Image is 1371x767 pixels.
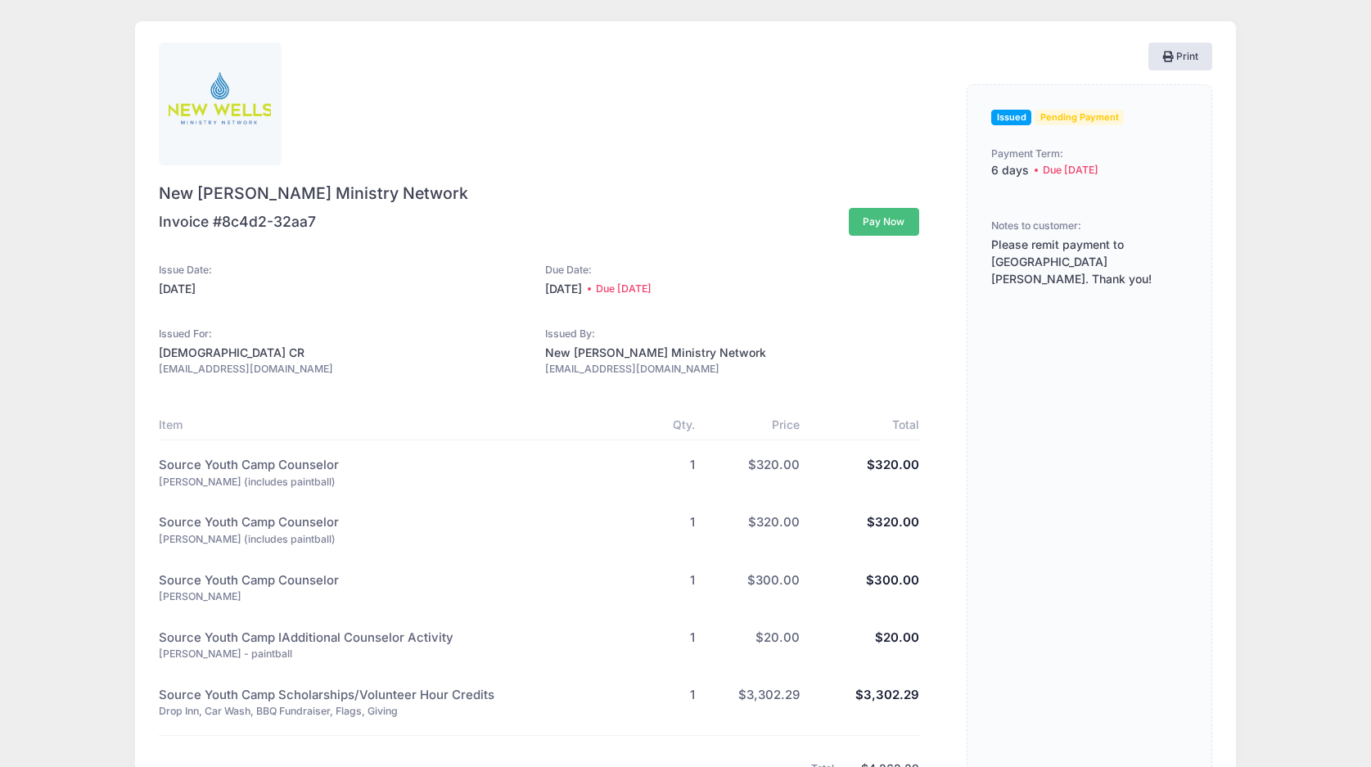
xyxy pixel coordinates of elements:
[169,53,271,156] img: logo
[159,571,617,589] div: Source Youth Camp Counselor
[991,237,1188,288] div: Please remit payment to [GEOGRAPHIC_DATA][PERSON_NAME]. Thank you!
[159,182,911,205] span: New [PERSON_NAME] Ministry Network
[159,629,617,647] div: Source Youth Camp IAdditional Counselor Activity
[159,327,532,342] div: Issued For:
[159,647,617,662] div: [PERSON_NAME] - paintball
[808,498,919,555] td: $320.00
[159,263,532,278] div: Issue Date:
[1029,163,1098,178] span: Due [DATE]
[545,263,918,278] div: Due Date:
[991,110,1031,125] span: Issued
[159,211,316,232] div: Invoice #8c4d2-32aa7
[808,409,919,440] th: Total
[159,513,617,531] div: Source Youth Camp Counselor
[159,281,532,298] div: [DATE]
[159,475,617,490] div: [PERSON_NAME] (includes paintball)
[808,555,919,612] td: $300.00
[159,532,617,548] div: [PERSON_NAME] (includes paintball)
[1148,43,1212,70] button: Print
[625,612,703,670] td: 1
[625,555,703,612] td: 1
[703,612,808,670] td: $20.00
[545,281,588,298] span: [DATE]
[991,219,1081,234] div: Notes to customer:
[159,704,617,720] div: Drop Inn, Car Wash, BBQ Fundraiser, Flags, Giving
[588,282,652,297] span: Due [DATE]
[849,208,919,236] button: Pay Now
[159,686,617,704] div: Source Youth Camp Scholarships/Volunteer Hour Credits
[703,409,808,440] th: Price
[808,440,919,498] td: $320.00
[625,440,703,498] td: 1
[159,456,617,474] div: Source Youth Camp Counselor
[159,589,617,605] div: [PERSON_NAME]
[159,362,532,377] div: [EMAIL_ADDRESS][DOMAIN_NAME]
[703,440,808,498] td: $320.00
[1035,110,1124,125] span: Pending Payment
[625,409,703,440] th: Qty.
[625,670,703,727] td: 1
[545,327,918,342] div: Issued By:
[545,345,918,362] div: New [PERSON_NAME] Ministry Network
[808,670,919,727] td: $3,302.29
[703,555,808,612] td: $300.00
[808,612,919,670] td: $20.00
[545,362,918,377] div: [EMAIL_ADDRESS][DOMAIN_NAME]
[159,409,625,440] th: Item
[703,498,808,555] td: $320.00
[703,670,808,727] td: $3,302.29
[991,162,1188,179] div: 6 days
[625,498,703,555] td: 1
[991,147,1188,162] div: Payment Term:
[159,345,532,362] div: [DEMOGRAPHIC_DATA] CR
